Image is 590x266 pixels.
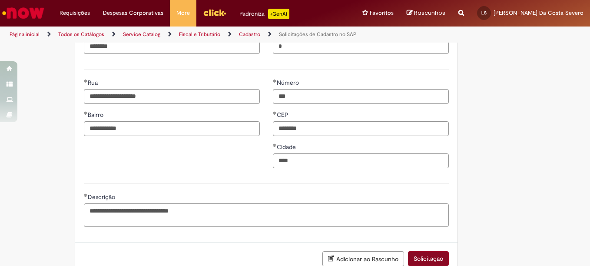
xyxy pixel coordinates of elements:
span: Bairro [88,111,105,119]
ul: Trilhas de página [7,27,387,43]
img: click_logo_yellow_360x200.png [203,6,226,19]
a: Rascunhos [407,9,445,17]
textarea: Descrição [84,203,449,227]
a: Fiscal e Tributário [179,31,220,38]
span: Obrigatório Preenchido [273,143,277,147]
span: More [176,9,190,17]
span: Rascunhos [414,9,445,17]
span: Número [277,79,301,86]
span: Cidade [277,143,298,151]
span: Despesas Corporativas [103,9,163,17]
input: CEP [273,121,449,136]
p: +GenAi [268,9,289,19]
span: LS [481,10,487,16]
span: Requisições [60,9,90,17]
img: ServiceNow [1,4,46,22]
span: Obrigatório Preenchido [84,193,88,197]
span: Obrigatório Preenchido [273,79,277,83]
a: Service Catalog [123,31,160,38]
span: [PERSON_NAME] Da Costa Severo [494,9,583,17]
a: Página inicial [10,31,40,38]
input: Cidade [273,153,449,168]
span: Favoritos [370,9,394,17]
input: Número [273,89,449,104]
span: Descrição [88,193,117,201]
span: Obrigatório Preenchido [84,111,88,115]
span: Obrigatório Preenchido [273,111,277,115]
input: Rua [84,89,260,104]
span: Obrigatório Preenchido [84,79,88,83]
a: Cadastro [239,31,260,38]
span: Rua [88,79,99,86]
input: Conta [84,39,260,54]
span: CEP [277,111,290,119]
button: Solicitação [408,251,449,266]
a: Solicitações de Cadastro no SAP [279,31,356,38]
a: Todos os Catálogos [58,31,104,38]
input: Dígito da Conta [273,39,449,54]
div: Padroniza [239,9,289,19]
input: Bairro [84,121,260,136]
